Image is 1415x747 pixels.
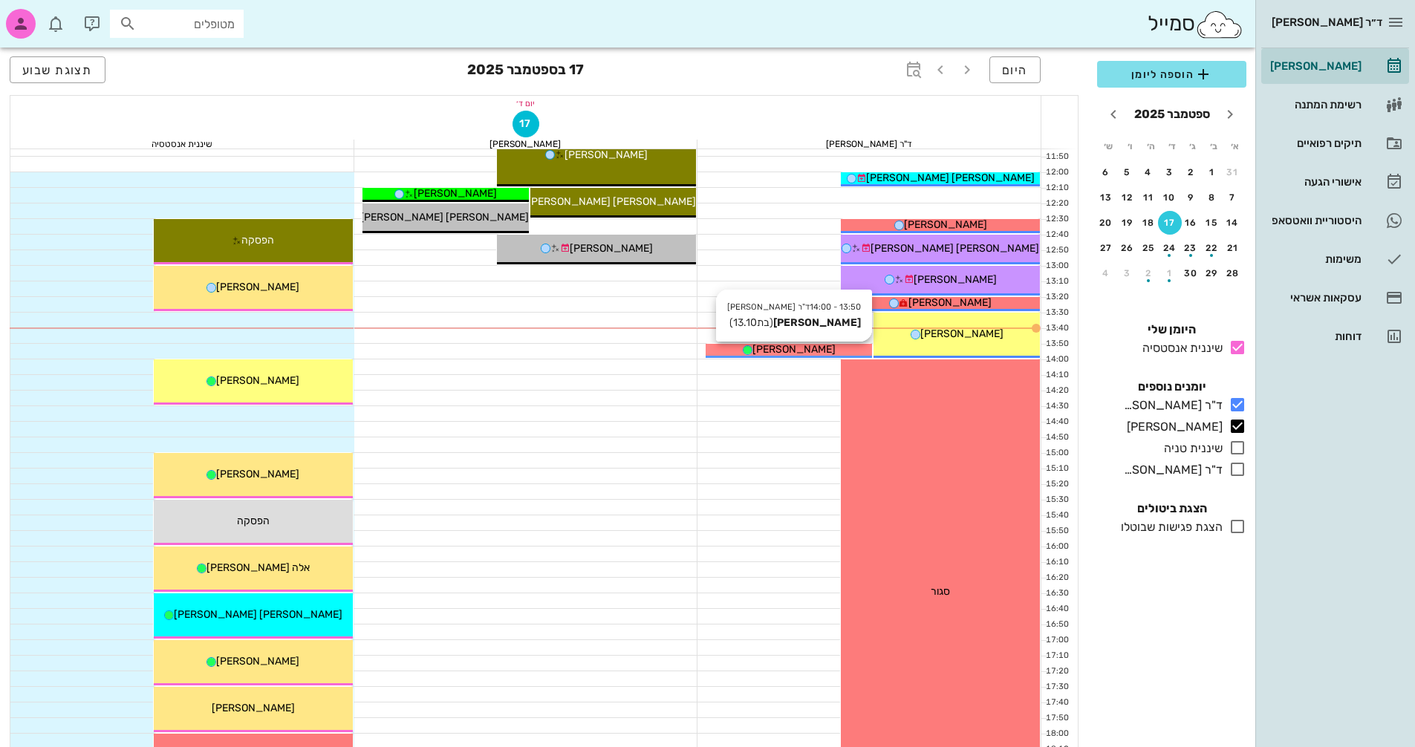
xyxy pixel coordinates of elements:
button: 4 [1094,261,1118,285]
button: 19 [1116,211,1139,235]
div: 13:00 [1041,260,1072,273]
div: 12:50 [1041,244,1072,257]
button: 3 [1116,261,1139,285]
div: 16:20 [1041,572,1072,584]
a: משימות [1261,241,1409,277]
img: SmileCloud logo [1195,10,1243,39]
button: 29 [1200,261,1224,285]
div: 14:20 [1041,385,1072,397]
button: 1 [1200,160,1224,184]
h4: הצגת ביטולים [1097,500,1246,518]
span: [PERSON_NAME] [414,187,497,200]
span: הוספה ליומן [1109,65,1235,83]
button: 23 [1179,236,1203,260]
div: עסקאות אשראי [1267,292,1362,304]
span: [PERSON_NAME] [PERSON_NAME] [360,211,529,224]
div: 17:10 [1041,650,1072,662]
button: 2 [1179,160,1203,184]
span: [PERSON_NAME] [752,343,836,356]
span: [PERSON_NAME] [570,242,653,255]
button: ספטמבר 2025 [1128,100,1216,129]
div: 14:10 [1041,369,1072,382]
div: 17:30 [1041,681,1072,694]
span: [PERSON_NAME] [904,218,987,231]
a: עסקאות אשראי [1261,280,1409,316]
button: 15 [1200,211,1224,235]
button: 9 [1179,186,1203,209]
a: אישורי הגעה [1261,164,1409,200]
div: 7 [1221,192,1245,203]
span: 17 [513,117,539,130]
div: שיננית אנסטסיה [10,140,354,149]
div: 19 [1116,218,1139,228]
h3: 17 בספטמבר 2025 [467,56,584,86]
div: 2 [1136,268,1160,278]
span: [PERSON_NAME] [920,327,1003,340]
button: 12 [1116,186,1139,209]
button: 17 [513,111,539,137]
span: [PERSON_NAME] [212,702,295,714]
button: 7 [1221,186,1245,209]
span: ד״ר [PERSON_NAME] [1272,16,1382,29]
div: 13:50 [1041,338,1072,350]
button: 26 [1116,236,1139,260]
div: 16:40 [1041,603,1072,616]
button: תצוגת שבוע [10,56,105,83]
div: 15:50 [1041,525,1072,538]
div: 15:40 [1041,509,1072,522]
button: 31 [1221,160,1245,184]
button: 14 [1221,211,1245,235]
div: רשימת המתנה [1267,99,1362,111]
div: 25 [1136,243,1160,253]
button: 1 [1158,261,1182,285]
span: [PERSON_NAME] [PERSON_NAME] [527,195,696,208]
span: [PERSON_NAME] [908,296,992,309]
button: 4 [1136,160,1160,184]
button: 25 [1136,236,1160,260]
div: 11 [1136,192,1160,203]
span: [PERSON_NAME] [216,655,299,668]
span: [PERSON_NAME] [216,281,299,293]
div: 24 [1158,243,1182,253]
div: ד"ר [PERSON_NAME] [1118,461,1223,479]
div: 20 [1094,218,1118,228]
button: 18 [1136,211,1160,235]
div: ד"ר [PERSON_NAME] [1118,397,1223,414]
div: 12:00 [1041,166,1072,179]
button: היום [989,56,1041,83]
div: 17:40 [1041,697,1072,709]
th: ה׳ [1141,134,1160,159]
div: 18:00 [1041,728,1072,740]
span: הפסקה [237,515,270,527]
div: 12:40 [1041,229,1072,241]
div: משימות [1267,253,1362,265]
button: 24 [1158,236,1182,260]
button: 8 [1200,186,1224,209]
button: 16 [1179,211,1203,235]
div: 9 [1179,192,1203,203]
div: 14 [1221,218,1245,228]
div: 13:20 [1041,291,1072,304]
span: [PERSON_NAME] [914,273,997,286]
th: א׳ [1226,134,1245,159]
div: 15 [1200,218,1224,228]
div: 1 [1200,167,1224,177]
th: ג׳ [1183,134,1203,159]
span: [PERSON_NAME] [PERSON_NAME] [866,172,1035,184]
th: ו׳ [1119,134,1139,159]
div: 5 [1116,167,1139,177]
div: 15:10 [1041,463,1072,475]
a: [PERSON_NAME] [1261,48,1409,84]
div: יום ד׳ [10,96,1041,111]
div: 16:50 [1041,619,1072,631]
div: 15:30 [1041,494,1072,506]
div: 21 [1221,243,1245,253]
h4: יומנים נוספים [1097,378,1246,396]
div: 17:00 [1041,634,1072,647]
div: ד"ר [PERSON_NAME] [697,140,1041,149]
div: 3 [1158,167,1182,177]
span: תצוגת שבוע [22,63,93,77]
span: [PERSON_NAME] [PERSON_NAME] [174,608,342,621]
button: 10 [1158,186,1182,209]
div: 12:20 [1041,198,1072,210]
